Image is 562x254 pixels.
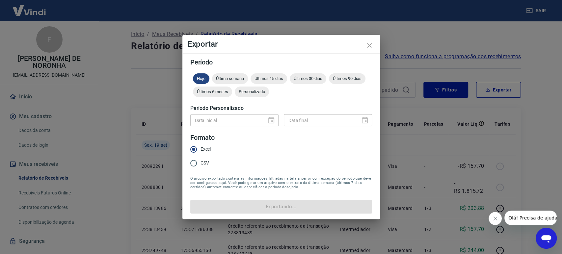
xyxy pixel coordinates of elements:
[290,73,326,84] div: Últimos 30 dias
[489,212,502,225] iframe: Fechar mensagem
[190,59,372,65] h5: Período
[284,114,356,126] input: DD/MM/YYYY
[251,73,287,84] div: Últimos 15 dias
[235,87,269,97] div: Personalizado
[201,160,209,166] span: CSV
[190,105,372,112] h5: Período Personalizado
[190,133,215,142] legend: Formato
[4,5,55,10] span: Olá! Precisa de ajuda?
[536,228,557,249] iframe: Botão para abrir a janela de mensagens
[201,146,211,153] span: Excel
[193,87,232,97] div: Últimos 6 meses
[212,76,248,81] span: Última semana
[329,73,365,84] div: Últimos 90 dias
[188,40,375,48] h4: Exportar
[190,114,262,126] input: DD/MM/YYYY
[193,73,209,84] div: Hoje
[190,176,372,189] span: O arquivo exportado conterá as informações filtradas na tela anterior com exceção do período que ...
[361,38,377,53] button: close
[290,76,326,81] span: Últimos 30 dias
[193,76,209,81] span: Hoje
[504,211,557,225] iframe: Mensagem da empresa
[212,73,248,84] div: Última semana
[235,89,269,94] span: Personalizado
[193,89,232,94] span: Últimos 6 meses
[251,76,287,81] span: Últimos 15 dias
[329,76,365,81] span: Últimos 90 dias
